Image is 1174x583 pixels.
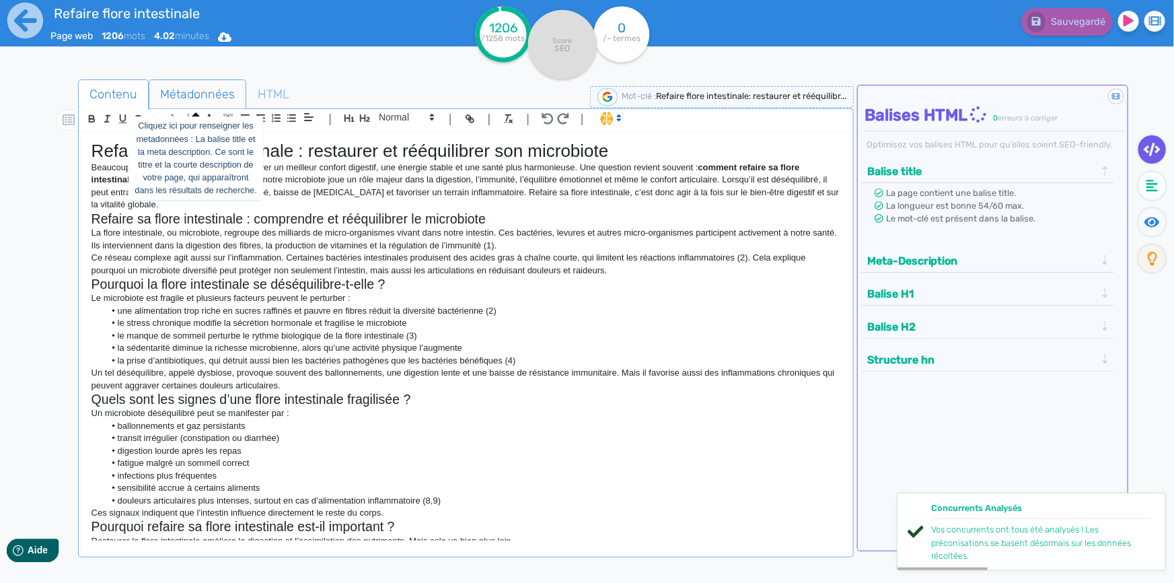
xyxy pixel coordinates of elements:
li: sensibilité accrue à certains aliments [104,482,840,494]
span: | [526,110,529,128]
button: Meta-Description [863,250,1100,272]
p: Le microbiote est fragile et plusieurs facteurs peuvent le perturber : [91,292,840,304]
li: fatigue malgré un sommeil correct [104,457,840,469]
li: infections plus fréquentes [104,470,840,482]
span: I.Assistant [594,110,626,127]
button: Balise title [863,160,1100,182]
h2: Pourquoi refaire sa flore intestinale est-il important ? [91,519,840,535]
a: MétadonnéesCliquez ici pour renseigner les metadonnées : La balise title et la meta description. ... [149,79,246,110]
span: | [187,110,190,128]
p: Un microbiote déséquilibré peut se manifester par : [91,407,840,419]
span: Métadonnées [149,76,246,112]
tspan: /- termes [603,34,640,43]
span: | [449,110,452,128]
tspan: 0 [618,20,626,36]
div: Cliquez ici pour renseigner les metadonnées : La balise title et la meta description. Ce sont le ... [129,116,263,199]
span: Aide [69,11,89,22]
p: Restaurer la flore intestinale améliore la digestion et l’assimilation des nutriments. Mais cela ... [91,535,840,547]
li: le manque de sommeil perturbe le rythme biologique de la flore intestinale (3) [104,330,840,342]
li: digestion lourde après les repas [104,445,840,457]
span: Page web [50,30,93,42]
li: le stress chronique modifie la sécrétion hormonale et fragilise le microbiote [104,317,840,329]
span: minutes [154,30,209,42]
p: La flore intestinale, ou microbiote, regroupe des milliards de micro-organismes vivant dans notre... [91,227,840,252]
p: Ces signaux indiquent que l’intestin influence directement le reste du corps. [91,507,840,519]
span: erreurs à corriger [998,114,1058,123]
b: 4.02 [154,30,175,42]
tspan: 1206 [489,20,517,36]
li: douleurs articulaires plus intenses, surtout en cas d’alimentation inflammatoire (8,9) [104,495,840,507]
li: la prise d’antibiotiques, qui détruit aussi bien les bactéries pathogènes que les bactéries bénéf... [104,355,840,367]
span: mots [102,30,145,42]
p: Ce réseau complexe agit aussi sur l’inflammation. Certaines bactéries intestinales produisent des... [91,252,840,277]
span: Sauvegardé [1051,16,1105,28]
button: Balise H1 [863,283,1100,305]
h4: Balises HTML [865,106,1124,125]
button: Balise H2 [863,316,1100,338]
p: Un tel déséquilibre, appelé dysbiose, provoque souvent des ballonnements, une digestion lente et ... [91,367,840,392]
span: Refaire flore intestinale: restaurer et rééquilibr... [656,91,846,101]
h1: Refaire sa flore intestinale : restaurer et rééquilibrer son microbiote [91,141,840,162]
h2: Refaire sa flore intestinale : comprendre et rééquilibrer le microbiote [91,211,840,227]
span: | [328,110,332,128]
a: HTML [246,79,301,110]
div: Balise H1 [863,283,1112,305]
span: Contenu [79,76,148,112]
div: Balise title [863,160,1112,182]
span: HTML [247,76,300,112]
span: Le mot-clé est présent dans la balise. [887,213,1036,224]
div: Balise H2 [863,316,1112,338]
h2: Quels sont les signes d’une flore intestinale fragilisée ? [91,392,840,407]
div: Vos concurrents ont tous été analysés ! Les préconisations se basent désormais sur les données ré... [931,523,1152,562]
li: transit irrégulier (constipation ou diarrhée) [104,432,840,444]
div: Optimisez vos balises HTML pour qu’elles soient SEO-friendly. [865,138,1124,151]
div: Meta-Description [863,250,1112,272]
div: Concurrents Analysés [931,502,1152,519]
li: ballonnements et gaz persistants [104,420,840,432]
span: La longueur est bonne 54/60 max. [887,201,1025,211]
span: 0 [994,114,998,123]
div: Structure hn [863,349,1112,371]
a: Contenu [78,79,149,110]
h2: Pourquoi la flore intestinale se déséquilibre-t-elle ? [91,277,840,292]
img: google-serp-logo.png [597,88,618,106]
span: Mot-clé : [622,91,656,101]
span: | [488,110,491,128]
button: Sauvegardé [1021,8,1113,36]
li: la sédentarité diminue la richesse microbienne, alors qu’une activité physique l’augmente [104,342,840,354]
span: | [581,110,584,128]
span: Aligment [299,109,318,125]
tspan: SEO [554,43,570,53]
p: Beaucoup de personnes cherchent à retrouver un meilleur confort digestif, une énergie stable et u... [91,162,840,211]
span: La page contient une balise title. [887,188,1017,198]
b: 1206 [102,30,124,42]
input: title [50,3,403,24]
tspan: Score [552,36,572,45]
tspan: /1258 mots [481,34,525,43]
button: Structure hn [863,349,1100,371]
li: une alimentation trop riche en sucres raffinés et pauvre en fibres réduit la diversité bactérienn... [104,305,840,317]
